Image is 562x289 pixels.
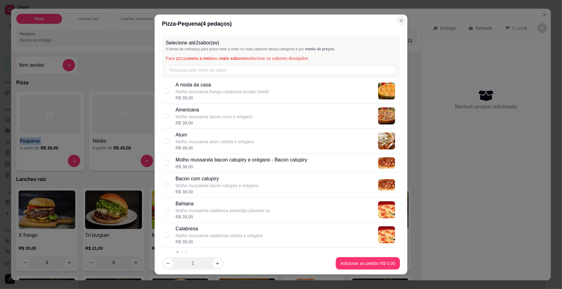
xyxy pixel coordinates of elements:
p: Selecione até 2 sabor(es) [166,39,396,47]
div: R$ 38,00 [176,95,269,101]
img: product-image [378,201,395,218]
div: R$ 38,00 [176,214,270,220]
p: Molho mussarela atum cebola e orégano [176,139,254,145]
p: Molho mussarela calabresa cebola e orégano [176,232,263,239]
p: Molho mussarela bacon ovos e orégano [176,114,252,120]
p: Para pizzas ou selecione os sabores desejados [166,55,396,61]
p: Atum [176,131,254,139]
p: Molho mussarela calabresa pimentão pimenta ca [176,207,270,214]
p: Americana [176,106,252,114]
p: Molho mussarela bacon catupiry e orégano - Bacon catupiry [176,156,307,164]
img: product-image [378,157,395,169]
p: Molho mussarela bacon catupiry e orégano [176,182,259,189]
img: product-image [378,226,395,243]
button: decrease-product-quantity [163,258,173,268]
div: R$ 38,00 [176,164,307,170]
img: product-image [378,179,395,191]
div: R$ 38,00 [176,239,263,245]
p: A moda da casa [176,81,269,89]
p: 1 [191,260,194,267]
img: product-image [378,107,395,124]
p: Bahiana [176,200,270,207]
div: Pizza - Pequena ( 4 pedaços) [162,19,400,28]
p: Calabresa suprema [176,250,260,258]
div: R$ 38,00 [176,189,259,195]
img: product-image [378,82,395,99]
p: A forma de cobrança para pizza meio a meio ou mais sabores dessa categoria é por [166,47,396,52]
input: Pesquise pelo nome do sabor [166,65,396,75]
div: R$ 38,00 [176,120,252,126]
button: Adicionar ao pedido R$ 0,00 [336,257,400,270]
button: Close [396,16,406,26]
p: Calabresa [176,225,263,232]
p: Bacon com catupiry [176,175,259,182]
span: média de preços [305,47,334,51]
button: increase-product-quantity [213,258,223,268]
div: R$ 46,00 [176,145,254,151]
span: meio a meio [188,56,213,61]
p: Molho mussarela frango calabresa picada chedd [176,89,269,95]
span: mais sabores [219,56,247,61]
img: product-image [378,132,395,149]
